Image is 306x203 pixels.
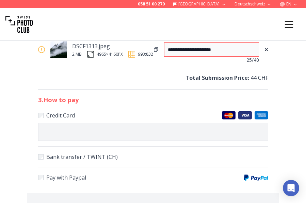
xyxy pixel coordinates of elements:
b: Total Submission Price : [186,74,249,81]
span: × [264,45,268,54]
label: Pay with Paypal [38,173,268,182]
span: 25 /40 [246,57,259,63]
div: Open Intercom Messenger [283,180,299,196]
img: ratio [128,51,135,58]
img: warn [38,46,45,53]
iframe: Cadre de saisie sécurisé pour le paiement par carte [43,129,264,135]
img: Swiss photo club [5,11,33,38]
img: size [87,51,94,58]
img: Master Cards [222,111,236,119]
img: thumb [50,41,67,58]
h2: 3 . How to pay [38,95,268,105]
div: DSCF1313.jpeg [72,41,138,51]
button: Menu [277,13,301,36]
input: Pay with PaypalPaypal [38,175,44,180]
p: 44 CHF [38,73,268,82]
span: 993:832 [138,52,153,57]
img: Paypal [244,174,268,181]
label: Credit Card [38,111,268,120]
div: 4965 × 4160 PX [97,52,123,57]
input: Credit CardMaster CardsVisaAmerican Express [38,113,44,118]
img: Visa [238,111,252,119]
a: 058 51 00 270 [138,1,165,7]
img: American Express [255,111,268,119]
label: Bank transfer / TWINT (CH) [38,152,268,162]
input: Bank transfer / TWINT (CH) [38,154,44,160]
div: 2 MB [72,52,82,57]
